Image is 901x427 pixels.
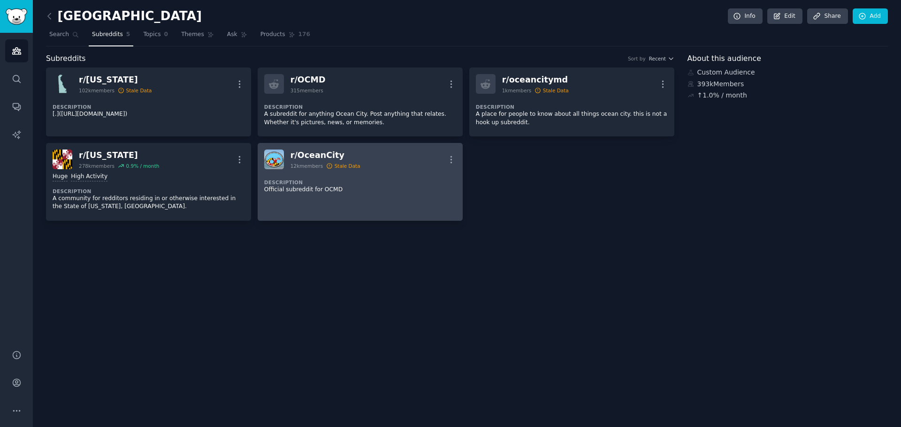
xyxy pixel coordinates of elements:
[853,8,888,24] a: Add
[6,8,27,25] img: GummySearch logo
[687,79,888,89] div: 393k Members
[46,67,251,136] a: Delawarer/[US_STATE]102kmembersStale DataDescription[.]([URL][DOMAIN_NAME])
[181,30,204,39] span: Themes
[767,8,802,24] a: Edit
[649,55,666,62] span: Recent
[264,110,456,127] p: A subreddit for anything Ocean City. Post anything that relates. Whether it's pictures, news, or ...
[46,143,251,221] a: marylandr/[US_STATE]278kmembers0.9% / monthHugeHigh ActivityDescriptionA community for redditors ...
[46,53,86,65] span: Subreddits
[53,104,244,110] dt: Description
[46,9,202,24] h2: [GEOGRAPHIC_DATA]
[257,27,313,46] a: Products176
[79,74,152,86] div: r/ [US_STATE]
[728,8,763,24] a: Info
[543,87,569,94] div: Stale Data
[53,150,72,169] img: maryland
[476,110,668,127] p: A place for people to know about all things ocean city. this is not a hook up subreddit.
[79,150,159,161] div: r/ [US_STATE]
[143,30,160,39] span: Topics
[290,87,323,94] div: 315 members
[53,188,244,195] dt: Description
[178,27,217,46] a: Themes
[89,27,133,46] a: Subreddits5
[264,150,284,169] img: OceanCity
[290,150,360,161] div: r/ OceanCity
[258,143,463,221] a: OceanCityr/OceanCity12kmembersStale DataDescriptionOfficial subreddit for OCMD
[53,195,244,211] p: A community for redditors residing in or otherwise interested in the State of [US_STATE], [GEOGRA...
[502,87,532,94] div: 1k members
[502,74,569,86] div: r/ oceancitymd
[49,30,69,39] span: Search
[264,186,456,194] p: Official subreddit for OCMD
[224,27,251,46] a: Ask
[687,67,888,77] div: Custom Audience
[628,55,646,62] div: Sort by
[264,104,456,110] dt: Description
[126,30,130,39] span: 5
[79,87,115,94] div: 102k members
[649,55,674,62] button: Recent
[335,163,360,169] div: Stale Data
[92,30,123,39] span: Subreddits
[264,179,456,186] dt: Description
[687,53,761,65] span: About this audience
[476,104,668,110] dt: Description
[290,163,323,169] div: 12k members
[298,30,311,39] span: 176
[807,8,848,24] a: Share
[227,30,237,39] span: Ask
[697,90,747,100] div: ↑ 1.0 % / month
[46,27,82,46] a: Search
[126,87,152,94] div: Stale Data
[260,30,285,39] span: Products
[79,163,115,169] div: 278k members
[290,74,326,86] div: r/ OCMD
[53,74,72,94] img: Delaware
[126,163,159,169] div: 0.9 % / month
[469,67,674,136] a: r/oceancitymd1kmembersStale DataDescriptionA place for people to know about all things ocean city...
[53,110,244,119] p: [.]([URL][DOMAIN_NAME])
[258,67,463,136] a: r/OCMD315membersDescriptionA subreddit for anything Ocean City. Post anything that relates. Wheth...
[140,27,171,46] a: Topics0
[164,30,168,39] span: 0
[71,172,107,181] div: High Activity
[53,172,68,181] div: Huge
